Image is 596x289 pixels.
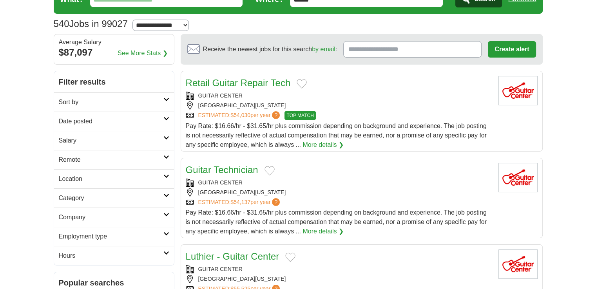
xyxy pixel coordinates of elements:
h2: Popular searches [59,277,169,289]
div: [GEOGRAPHIC_DATA][US_STATE] [186,275,492,283]
a: GUITAR CENTER [198,179,243,186]
span: $54,030 [230,112,250,118]
a: More details ❯ [303,140,344,150]
h2: Location [59,174,163,184]
span: Pay Rate: $16.66/hr - $31.65/hr plus commission depending on background and experience. The job p... [186,209,487,235]
a: Retail Guitar Repair Tech [186,78,291,88]
a: See More Stats ❯ [118,49,168,58]
a: Category [54,188,174,208]
h2: Remote [59,155,163,164]
button: Add to favorite jobs [285,253,295,262]
span: 540 [54,17,69,31]
a: ESTIMATED:$54,030per year? [198,111,282,120]
button: Add to favorite jobs [297,79,307,89]
img: Guitar Center logo [498,76,538,105]
h2: Employment type [59,232,163,241]
span: ? [272,111,280,119]
div: [GEOGRAPHIC_DATA][US_STATE] [186,101,492,110]
a: GUITAR CENTER [198,266,243,272]
a: Employment type [54,227,174,246]
span: TOP MATCH [284,111,315,120]
img: Guitar Center logo [498,249,538,279]
a: Remote [54,150,174,169]
a: Sort by [54,92,174,112]
a: by email [312,46,335,52]
h2: Category [59,193,163,203]
a: Date posted [54,112,174,131]
h2: Date posted [59,117,163,126]
a: ESTIMATED:$54,137per year? [198,198,282,206]
a: Luthier - Guitar Center [186,251,279,262]
div: Average Salary [59,39,169,45]
button: Create alert [488,41,536,58]
a: Hours [54,246,174,265]
div: $87,097 [59,45,169,60]
button: Add to favorite jobs [264,166,275,175]
a: More details ❯ [303,227,344,236]
img: Guitar Center logo [498,163,538,192]
a: Guitar Technician [186,164,258,175]
h2: Hours [59,251,163,260]
h2: Company [59,213,163,222]
h2: Filter results [54,71,174,92]
span: $54,137 [230,199,250,205]
a: Location [54,169,174,188]
a: Company [54,208,174,227]
div: [GEOGRAPHIC_DATA][US_STATE] [186,188,492,197]
h1: Jobs in 99027 [54,18,128,29]
span: Pay Rate: $16.66/hr - $31.65/hr plus commission depending on background and experience. The job p... [186,123,487,148]
span: ? [272,198,280,206]
h2: Sort by [59,98,163,107]
span: Receive the newest jobs for this search : [203,45,337,54]
h2: Salary [59,136,163,145]
a: Salary [54,131,174,150]
a: GUITAR CENTER [198,92,243,99]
